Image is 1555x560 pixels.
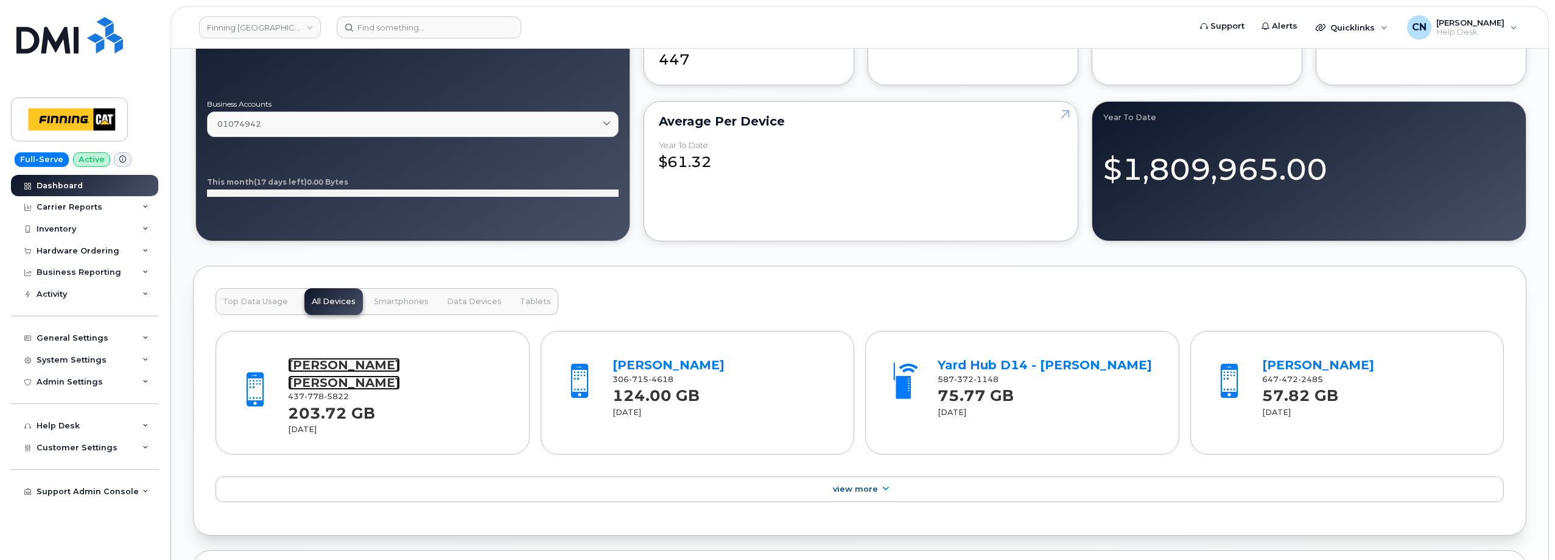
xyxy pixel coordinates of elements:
[207,177,254,186] tspan: This month
[223,297,288,307] span: Top Data Usage
[1103,137,1515,190] div: $1,809,965.00
[1436,27,1504,37] span: Help Desk
[216,288,295,315] button: Top Data Usage
[954,375,974,384] span: 372
[659,116,1063,126] div: Average per Device
[1210,20,1244,32] span: Support
[1103,113,1515,122] div: Year to Date
[659,38,839,70] div: 447
[374,297,429,307] span: Smartphones
[447,297,502,307] span: Data Devices
[613,407,832,418] div: [DATE]
[337,16,521,38] input: Find something...
[1272,20,1297,32] span: Alerts
[288,392,349,401] span: 437
[1262,358,1374,372] a: [PERSON_NAME]
[613,375,673,384] span: 306
[938,407,1157,418] div: [DATE]
[207,112,619,136] a: 01074942
[217,118,261,130] span: 01074942
[207,101,619,108] label: Business Accounts
[1262,407,1482,418] div: [DATE]
[1262,380,1338,405] strong: 57.82 GB
[613,380,700,405] strong: 124.00 GB
[520,297,551,307] span: Tablets
[216,477,1504,502] a: View More
[254,177,307,186] tspan: (17 days left)
[833,484,878,494] span: View More
[1436,18,1504,27] span: [PERSON_NAME]
[1262,375,1323,384] span: 647
[1192,14,1253,38] a: Support
[1330,23,1375,32] span: Quicklinks
[648,375,673,384] span: 4618
[659,141,708,150] div: Year to Date
[288,397,375,422] strong: 203.72 GB
[938,358,1152,372] a: Yard Hub D14 - [PERSON_NAME]
[288,424,508,435] div: [DATE]
[324,392,349,401] span: 5822
[938,375,999,384] span: 587
[974,375,999,384] span: 1148
[367,288,436,315] button: Smartphones
[613,358,725,372] a: [PERSON_NAME]
[1253,14,1306,38] a: Alerts
[659,141,1063,172] div: $61.32
[1307,15,1396,40] div: Quicklinks
[513,288,558,315] button: Tablets
[307,177,348,186] tspan: 0.00 Bytes
[1399,15,1526,40] div: Connor Nguyen
[1279,375,1298,384] span: 472
[629,375,648,384] span: 715
[288,358,400,390] a: [PERSON_NAME] [PERSON_NAME]
[1298,375,1323,384] span: 2485
[440,288,509,315] button: Data Devices
[938,380,1014,405] strong: 75.77 GB
[304,392,324,401] span: 778
[1412,20,1427,35] span: CN
[199,16,321,38] a: Finning Canada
